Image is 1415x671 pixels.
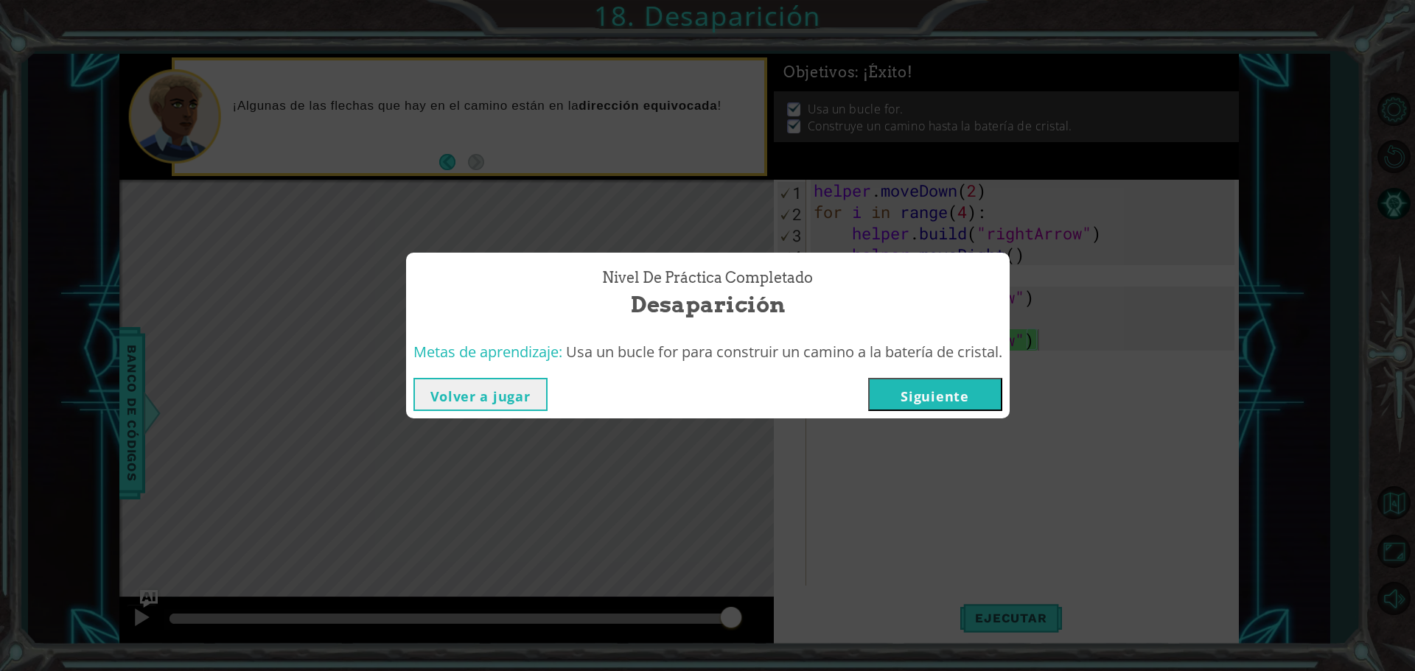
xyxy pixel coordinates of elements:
span: Metas de aprendizaje: [413,342,562,362]
span: Usa un bucle for para construir un camino a la batería de cristal. [566,342,1002,362]
span: Desaparición [631,289,785,320]
button: Siguiente [868,378,1002,411]
span: Nivel de práctica Completado [602,267,813,289]
button: Volver a jugar [413,378,548,411]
